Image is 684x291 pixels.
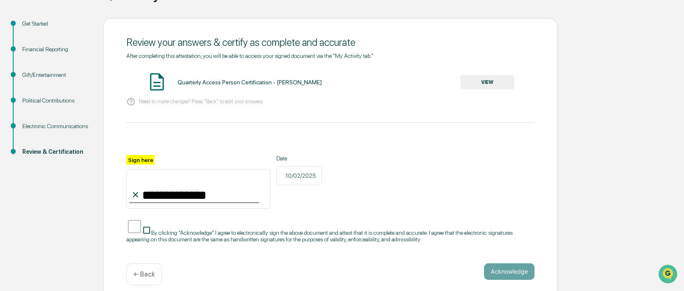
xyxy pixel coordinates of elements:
[22,122,90,131] div: Electronic Communications
[57,101,106,116] a: 🗄️Attestations
[5,117,55,131] a: 🔎Data Lookup
[28,63,135,72] div: Start new chat
[22,96,90,105] div: Political Contributions
[22,148,90,156] div: Review & Certification
[147,72,167,92] img: Document Icon
[28,72,104,78] div: We're available if you need us!
[461,75,514,89] button: VIEW
[128,218,141,235] input: By clicking "Acknowledge" I agree to electronically sign the above document and attest that it is...
[276,166,322,185] div: 10/02/2025
[60,105,66,112] div: 🗄️
[8,121,15,127] div: 🔎
[126,52,373,59] span: After completing this attestation, you will be able to access your signed document via the "My Ac...
[276,155,322,162] label: Date
[5,101,57,116] a: 🖐️Preclearance
[22,71,90,79] div: Gift/Entertainment
[8,63,23,78] img: 1746055101610-c473b297-6a78-478c-a979-82029cc54cd1
[658,264,680,286] iframe: Open customer support
[133,270,155,278] p: ← Back
[68,104,102,112] span: Attestations
[140,66,150,76] button: Start new chat
[484,263,534,280] button: Acknowledge
[8,17,150,31] p: How can we help?
[126,229,513,243] span: By clicking "Acknowledge" I agree to electronically sign the above document and attest that it is...
[17,104,53,112] span: Preclearance
[22,19,90,28] div: Get Started
[178,79,322,86] div: Quarterly Access Person Certification - [PERSON_NAME]
[139,98,263,105] p: Need to make changes? Press "Back" to edit your answers
[17,120,52,128] span: Data Lookup
[8,105,15,112] div: 🖐️
[126,36,534,48] div: Review your answers & certify as complete and accurate
[126,155,154,165] label: Sign here
[82,140,100,146] span: Pylon
[58,140,100,146] a: Powered byPylon
[22,45,90,54] div: Financial Reporting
